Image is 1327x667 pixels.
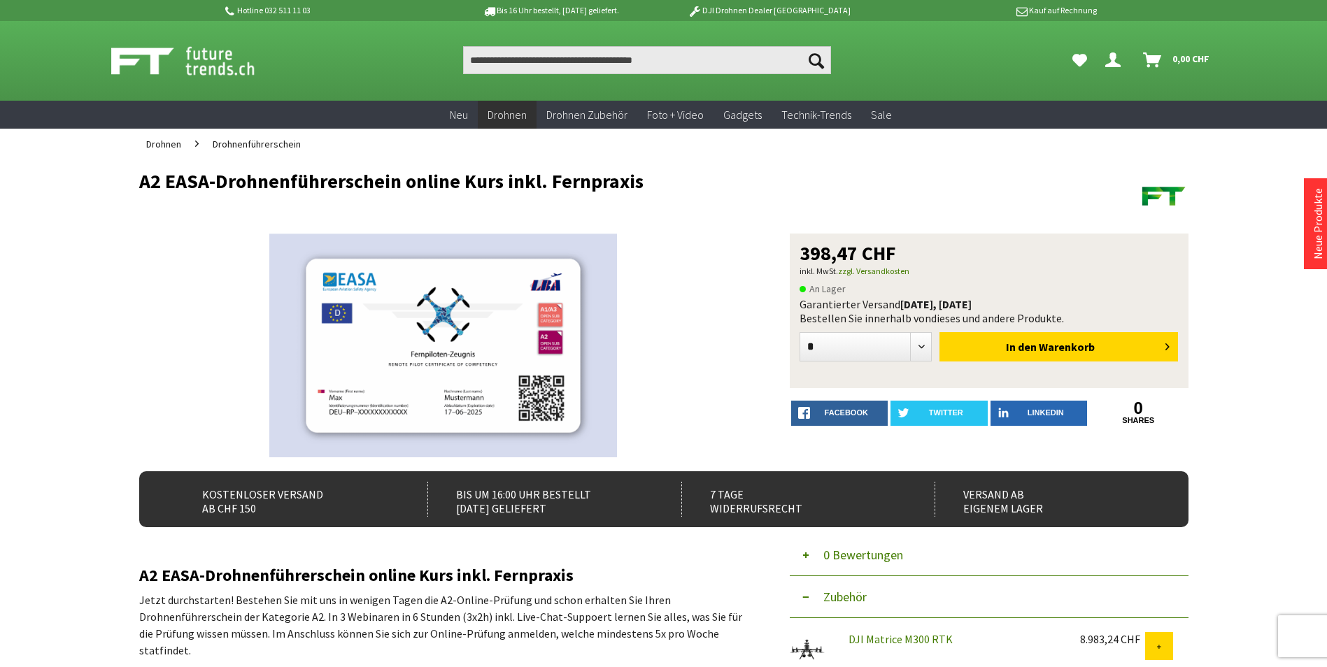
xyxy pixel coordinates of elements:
span: Technik-Trends [781,108,851,122]
a: DJI Matrice M300 RTK [849,632,953,646]
span: twitter [929,408,963,417]
a: Sale [861,101,902,129]
b: [DATE], [DATE] [900,297,972,311]
span: Drohnen [488,108,527,122]
p: Kauf auf Rechnung [879,2,1097,19]
span: Foto + Video [647,108,704,122]
a: Warenkorb [1137,46,1216,74]
a: Drohnen [478,101,537,129]
input: Produkt, Marke, Kategorie, EAN, Artikelnummer… [463,46,831,74]
h2: A2 EASA-Drohnenführerschein online Kurs inkl. Fernpraxis [139,566,748,584]
button: In den Warenkorb [939,332,1178,361]
img: Futuretrends [1140,171,1188,220]
a: Dein Konto [1100,46,1132,74]
button: 0 Bewertungen [790,534,1188,576]
div: 8.983,24 CHF [1080,632,1145,646]
p: DJI Drohnen Dealer [GEOGRAPHIC_DATA] [660,2,878,19]
div: Versand ab eigenem Lager [935,482,1158,517]
a: LinkedIn [991,401,1088,426]
a: shares [1090,416,1187,425]
button: Zubehör [790,576,1188,618]
span: In den [1006,340,1037,354]
button: Suchen [802,46,831,74]
span: 398,47 CHF [800,243,896,263]
div: Kostenloser Versand ab CHF 150 [174,482,397,517]
a: 0 [1090,401,1187,416]
a: Foto + Video [637,101,714,129]
span: Gadgets [723,108,762,122]
span: Warenkorb [1039,340,1095,354]
p: inkl. MwSt. [800,263,1179,280]
span: facebook [825,408,868,417]
span: An Lager [800,280,846,297]
span: Drohnen Zubehör [546,108,627,122]
p: Bis 16 Uhr bestellt, [DATE] geliefert. [441,2,660,19]
a: Technik-Trends [772,101,861,129]
a: Gadgets [714,101,772,129]
span: Drohnen [146,138,181,150]
a: Meine Favoriten [1065,46,1094,74]
p: Hotline 032 511 11 03 [223,2,441,19]
img: Shop Futuretrends - zur Startseite wechseln [111,43,285,78]
span: LinkedIn [1028,408,1064,417]
span: Sale [871,108,892,122]
div: Bis um 16:00 Uhr bestellt [DATE] geliefert [427,482,651,517]
a: twitter [890,401,988,426]
span: Neu [450,108,468,122]
a: Drohnen Zubehör [537,101,637,129]
h1: A2 EASA-Drohnenführerschein online Kurs inkl. Fernpraxis [139,171,979,192]
a: Drohnen [139,129,188,159]
p: Jetzt durchstarten! Bestehen Sie mit uns in wenigen Tagen die A2-Online-Prüfung und schon erhalte... [139,591,748,659]
div: Garantierter Versand Bestellen Sie innerhalb von dieses und andere Produkte. [800,297,1179,325]
a: Drohnenführerschein [206,129,308,159]
span: Drohnenführerschein [213,138,301,150]
a: Neu [440,101,478,129]
img: DJI Matrice M300 RTK [790,632,825,667]
div: 7 Tage Widerrufsrecht [681,482,904,517]
span: 0,00 CHF [1172,48,1209,70]
img: A2 EASA-Drohnenführerschein online Kurs inkl. Fernpraxis [269,234,617,457]
a: zzgl. Versandkosten [838,266,909,276]
a: facebook [791,401,888,426]
a: Neue Produkte [1311,188,1325,259]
